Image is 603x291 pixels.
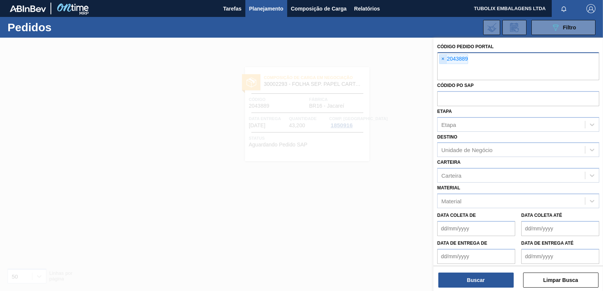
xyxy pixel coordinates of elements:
label: Códido PO SAP [437,83,474,88]
label: Código Pedido Portal [437,44,494,49]
div: Unidade de Negócio [441,147,493,153]
div: Carteira [441,172,461,179]
span: × [439,55,447,64]
label: Carteira [437,160,461,165]
div: Solicitação de Revisão de Pedidos [502,20,526,35]
input: dd/mm/yyyy [437,249,515,264]
label: Data coleta de [437,213,476,218]
button: Filtro [531,20,595,35]
span: Filtro [563,24,576,30]
input: dd/mm/yyyy [521,221,599,236]
button: Notificações [552,3,576,14]
span: Relatórios [354,4,380,13]
span: Tarefas [223,4,242,13]
div: Material [441,198,461,204]
div: Etapa [441,121,456,128]
img: Logout [586,4,595,13]
label: Material [437,185,460,190]
div: 2043889 [439,54,468,64]
input: dd/mm/yyyy [437,221,515,236]
label: Destino [437,134,457,140]
h1: Pedidos [8,23,117,32]
span: Planejamento [249,4,283,13]
img: TNhmsLtSVTkK8tSr43FrP2fwEKptu5GPRR3wAAAABJRU5ErkJggg== [10,5,46,12]
label: Data coleta até [521,213,562,218]
input: dd/mm/yyyy [521,249,599,264]
label: Etapa [437,109,452,114]
label: Data de Entrega de [437,241,487,246]
div: Importar Negociações dos Pedidos [483,20,500,35]
span: Composição de Carga [291,4,347,13]
label: Data de Entrega até [521,241,574,246]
